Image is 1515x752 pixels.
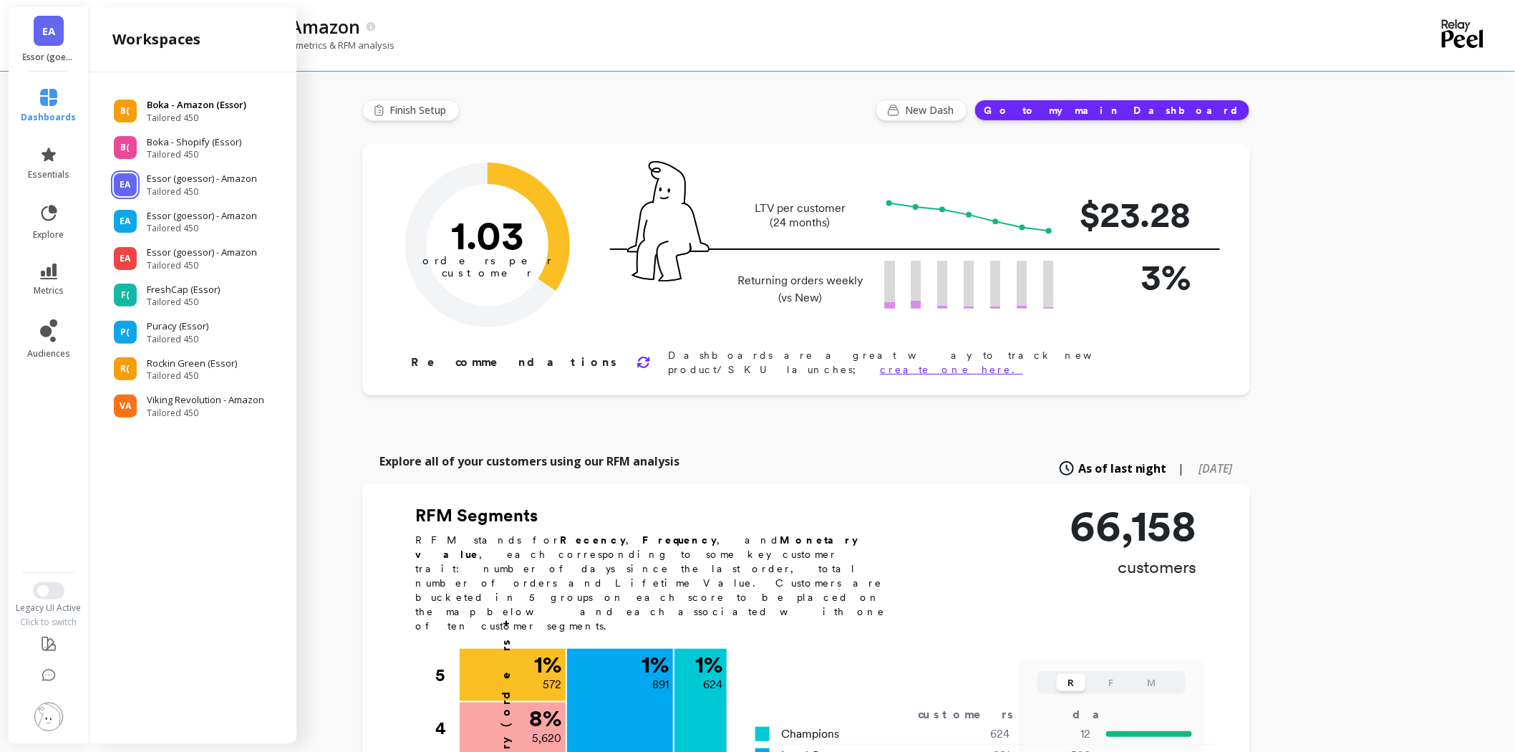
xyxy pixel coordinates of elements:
span: EA [42,23,55,39]
p: Essor (goessor) - Amazon [147,246,257,260]
div: Legacy UI Active [7,602,91,614]
button: M [1137,674,1166,691]
span: EA [120,216,131,227]
p: RFM stands for , , and , each corresponding to some key customer trait: number of days since the ... [415,533,902,633]
p: 572 [543,676,561,693]
p: Dashboards are a great way to track new product/SKU launches; [668,348,1204,377]
span: New Dash [905,103,958,117]
p: 891 [652,676,669,693]
span: Finish Setup [389,103,450,117]
p: 1 % [642,653,669,676]
span: B( [121,142,130,153]
span: Champions [781,726,839,743]
img: profile picture [34,703,63,731]
p: 12 [1027,726,1090,743]
p: Essor (goessor) - Amazon [147,209,257,223]
span: R( [121,363,130,375]
button: New Dash [876,100,967,121]
p: $23.28 [1077,188,1191,241]
b: Recency [560,534,626,546]
div: Click to switch [7,617,91,628]
p: 1 % [695,653,722,676]
span: essentials [28,169,69,180]
span: explore [34,229,64,241]
span: EA [120,253,131,264]
b: Frequency [642,534,717,546]
p: Viking Revolution - Amazon [147,393,264,408]
p: Puracy (Essor) [147,319,208,334]
span: Tailored 450 [147,334,208,345]
span: EA [120,179,131,191]
img: pal seatted on line [627,161,710,281]
span: Tailored 450 [147,223,257,234]
button: Switch to New UI [33,582,64,599]
span: F( [121,289,130,301]
p: 5,620 [532,730,561,747]
span: Tailored 450 [147,186,257,198]
p: Returning orders weekly (vs New) [733,272,867,307]
p: Essor (goessor) - Amazon [147,172,257,186]
button: R [1057,674,1085,691]
p: 3% [1077,250,1191,304]
div: customers [919,706,1035,723]
p: LTV per customer (24 months) [733,201,867,230]
span: [DATE] [1199,461,1233,476]
span: | [1178,460,1185,477]
text: 1.03 [451,211,524,259]
p: Essor (goessor) - Amazon [23,52,75,63]
a: create one here. [880,364,1023,375]
span: Tailored 450 [147,260,257,271]
p: FreshCap (Essor) [147,283,220,297]
span: audiences [27,348,70,360]
p: Boka - Amazon (Essor) [147,98,246,112]
span: Tailored 450 [147,112,246,124]
button: F [1097,674,1126,691]
p: Recommendations [411,354,619,371]
span: Tailored 450 [147,149,241,160]
p: Explore all of your customers using our RFM analysis [379,453,679,470]
tspan: customer [442,266,533,279]
h2: workspaces [112,29,200,49]
span: Tailored 450 [147,297,220,308]
span: dashboards [21,112,77,123]
span: metrics [34,285,64,297]
span: P( [121,327,130,338]
span: VA [120,400,131,412]
h2: RFM Segments [415,504,902,527]
span: Tailored 450 [147,370,237,382]
div: 5 [435,649,458,702]
p: 66,158 [1070,504,1197,547]
span: B( [121,105,130,117]
p: Rockin Green (Essor) [147,357,237,371]
button: Go to my main Dashboard [974,100,1250,121]
div: 624 [925,726,1027,743]
tspan: orders per [422,255,553,268]
p: customers [1070,556,1197,579]
button: Finish Setup [362,100,460,121]
p: 8 % [529,707,561,730]
p: Boka - Shopify (Essor) [147,135,241,150]
div: days [1073,706,1132,723]
span: As of last night [1078,460,1167,477]
p: 624 [703,676,722,693]
p: 1 % [534,653,561,676]
span: Tailored 450 [147,408,264,419]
